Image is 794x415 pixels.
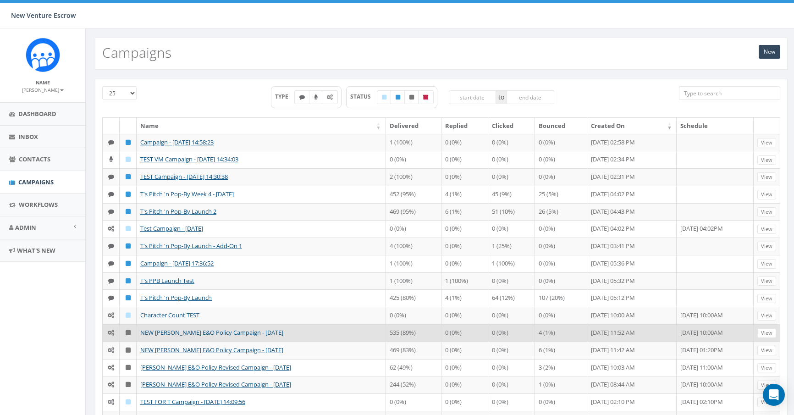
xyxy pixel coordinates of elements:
i: Published [126,295,131,301]
td: [DATE] 08:44 AM [587,376,677,393]
td: 0 (0%) [488,272,535,290]
td: [DATE] 01:20PM [677,342,754,359]
a: TEST FOR T Campaign - [DATE] 14:09:56 [140,398,245,406]
td: 1 (100%) [386,134,442,151]
a: View [757,207,776,217]
small: [PERSON_NAME] [22,87,64,93]
a: Campaign - [DATE] 17:36:52 [140,259,214,267]
td: [DATE] 11:52 AM [587,324,677,342]
td: 51 (10%) [488,203,535,221]
i: Text SMS [108,295,114,301]
span: to [496,90,507,104]
a: View [757,242,776,251]
td: 0 (0%) [535,393,587,411]
i: Published [126,278,131,284]
td: 107 (20%) [535,289,587,307]
td: 0 (0%) [535,255,587,272]
td: 0 (0%) [488,151,535,168]
td: 0 (0%) [535,134,587,151]
span: TYPE [275,93,295,100]
a: New [759,45,780,59]
i: Draft [382,94,386,100]
input: start date [449,90,496,104]
td: [DATE] 05:36 PM [587,255,677,272]
i: Ringless Voice Mail [314,94,318,100]
i: Automated Message [108,399,114,405]
td: [DATE] 10:00AM [677,307,754,324]
td: 0 (0%) [441,238,488,255]
th: Schedule [677,118,754,134]
td: 0 (0%) [441,359,488,376]
i: Text SMS [108,243,114,249]
label: Ringless Voice Mail [309,90,323,104]
a: [PERSON_NAME] [22,85,64,94]
a: T's Pitch 'n Pop-By Launch 2 [140,207,216,216]
span: Admin [15,223,36,232]
a: View [757,190,776,199]
td: 6 (1%) [535,342,587,359]
td: 0 (0%) [488,342,535,359]
td: [DATE] 02:10 PM [587,393,677,411]
a: View [757,225,776,234]
a: NEW [PERSON_NAME] E&O Policy Campaign - [DATE] [140,346,283,354]
i: Text SMS [108,139,114,145]
td: [DATE] 04:02PM [677,220,754,238]
a: View [757,346,776,355]
i: Published [126,191,131,197]
td: [DATE] 05:12 PM [587,289,677,307]
td: [DATE] 02:58 PM [587,134,677,151]
th: Created On: activate to sort column ascending [587,118,677,134]
td: 0 (0%) [386,151,442,168]
i: Automated Message [108,226,114,232]
label: Unpublished [404,90,419,104]
td: [DATE] 03:41 PM [587,238,677,255]
span: Campaigns [18,178,54,186]
i: Automated Message [108,330,114,336]
td: [DATE] 10:00AM [677,376,754,393]
img: Rally_Corp_Icon_1.png [26,38,60,72]
a: [PERSON_NAME] E&O Policy Revised Campaign - [DATE] [140,380,291,388]
td: 0 (0%) [441,376,488,393]
a: [PERSON_NAME] E&O Policy Revised Campaign - [DATE] [140,363,291,371]
label: Text SMS [294,90,310,104]
span: What's New [17,246,55,255]
span: Dashboard [18,110,56,118]
td: 0 (0%) [441,324,488,342]
i: Text SMS [299,94,305,100]
td: [DATE] 11:00AM [677,359,754,376]
td: 0 (0%) [441,342,488,359]
i: Text SMS [108,174,114,180]
td: 4 (1%) [535,324,587,342]
i: Published [126,209,131,215]
a: T's Pitch 'n Pop-By Launch [140,293,212,302]
i: Automated Message [108,312,114,318]
span: Inbox [18,133,38,141]
i: Ringless Voice Mail [109,156,113,162]
i: Published [126,139,131,145]
a: View [757,172,776,182]
a: View [757,328,776,338]
td: 0 (0%) [535,272,587,290]
a: View [757,138,776,148]
td: [DATE] 10:00AM [677,324,754,342]
td: 1 (0%) [535,376,587,393]
i: Draft [126,399,131,405]
i: Unpublished [126,382,131,387]
a: Test Campaign - [DATE] [140,224,203,232]
a: NEW [PERSON_NAME] E&O Policy Campaign - [DATE] [140,328,283,337]
a: View [757,311,776,321]
a: TEST Campaign - [DATE] 14:30:38 [140,172,228,181]
td: 0 (0%) [535,220,587,238]
span: STATUS [350,93,377,100]
a: View [757,259,776,269]
i: Text SMS [108,260,114,266]
td: 0 (0%) [488,376,535,393]
td: [DATE] 04:02 PM [587,220,677,238]
td: 1 (100%) [441,272,488,290]
td: 0 (0%) [488,359,535,376]
td: 0 (0%) [535,168,587,186]
i: Unpublished [126,330,131,336]
a: View [757,277,776,286]
span: Workflows [19,200,58,209]
td: 0 (0%) [441,151,488,168]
